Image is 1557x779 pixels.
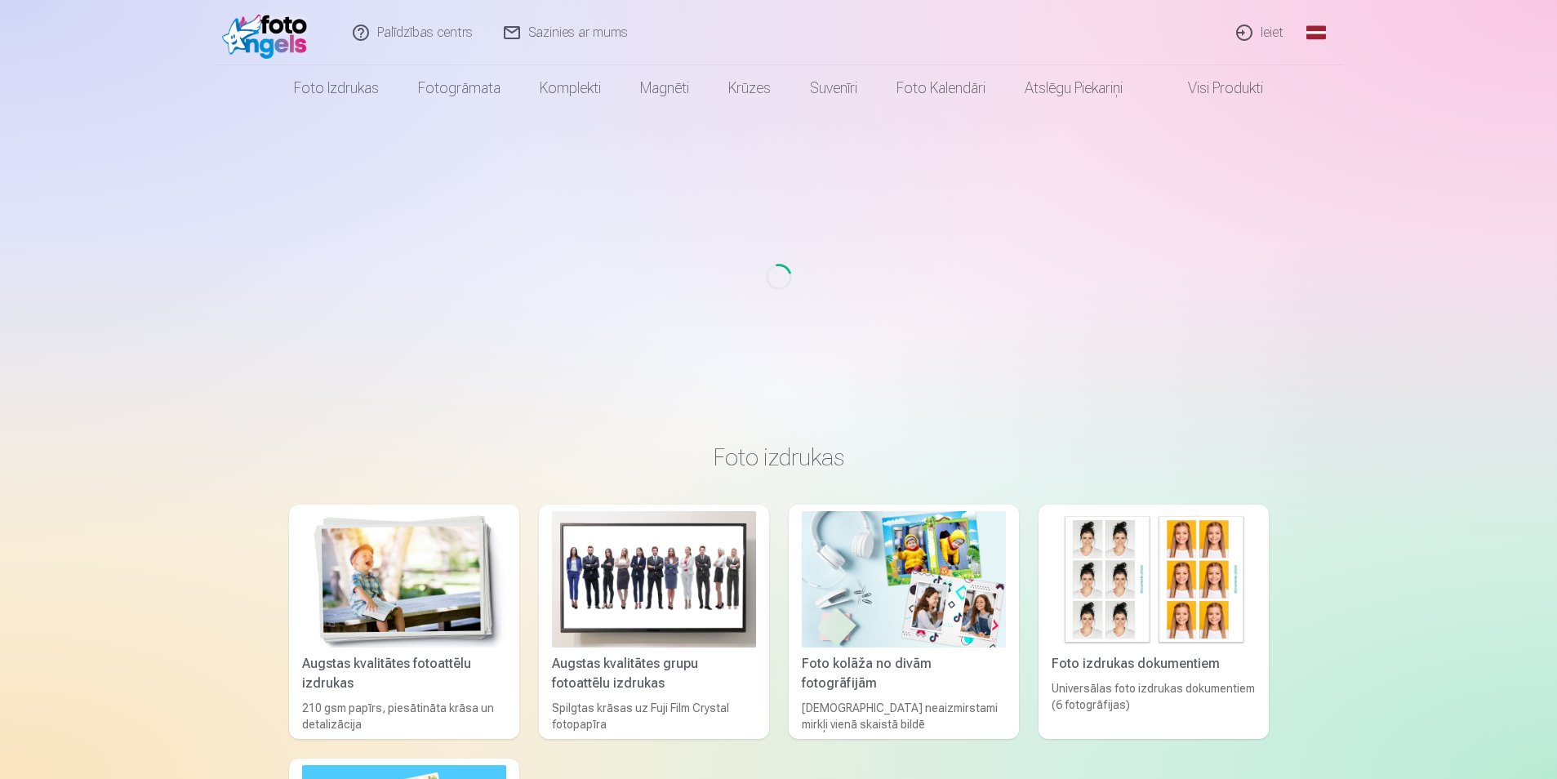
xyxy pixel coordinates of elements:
[539,505,769,739] a: Augstas kvalitātes grupu fotoattēlu izdrukasAugstas kvalitātes grupu fotoattēlu izdrukasSpilgtas ...
[545,700,763,732] div: Spilgtas krāsas uz Fuji Film Crystal fotopapīra
[296,654,513,693] div: Augstas kvalitātes fotoattēlu izdrukas
[1045,680,1262,732] div: Universālas foto izdrukas dokumentiem (6 fotogrāfijas)
[222,7,316,59] img: /fa1
[621,65,709,111] a: Magnēti
[795,654,1012,693] div: Foto kolāža no divām fotogrāfijām
[1005,65,1142,111] a: Atslēgu piekariņi
[802,511,1006,648] img: Foto kolāža no divām fotogrāfijām
[1052,511,1256,648] img: Foto izdrukas dokumentiem
[289,505,519,739] a: Augstas kvalitātes fotoattēlu izdrukasAugstas kvalitātes fotoattēlu izdrukas210 gsm papīrs, piesā...
[789,505,1019,739] a: Foto kolāža no divām fotogrāfijāmFoto kolāža no divām fotogrāfijām[DEMOGRAPHIC_DATA] neaizmirstam...
[302,443,1256,472] h3: Foto izdrukas
[296,700,513,732] div: 210 gsm papīrs, piesātināta krāsa un detalizācija
[1142,65,1283,111] a: Visi produkti
[1045,654,1262,674] div: Foto izdrukas dokumentiem
[302,511,506,648] img: Augstas kvalitātes fotoattēlu izdrukas
[398,65,520,111] a: Fotogrāmata
[790,65,877,111] a: Suvenīri
[1039,505,1269,739] a: Foto izdrukas dokumentiemFoto izdrukas dokumentiemUniversālas foto izdrukas dokumentiem (6 fotogr...
[709,65,790,111] a: Krūzes
[795,700,1012,732] div: [DEMOGRAPHIC_DATA] neaizmirstami mirkļi vienā skaistā bildē
[552,511,756,648] img: Augstas kvalitātes grupu fotoattēlu izdrukas
[274,65,398,111] a: Foto izdrukas
[520,65,621,111] a: Komplekti
[877,65,1005,111] a: Foto kalendāri
[545,654,763,693] div: Augstas kvalitātes grupu fotoattēlu izdrukas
